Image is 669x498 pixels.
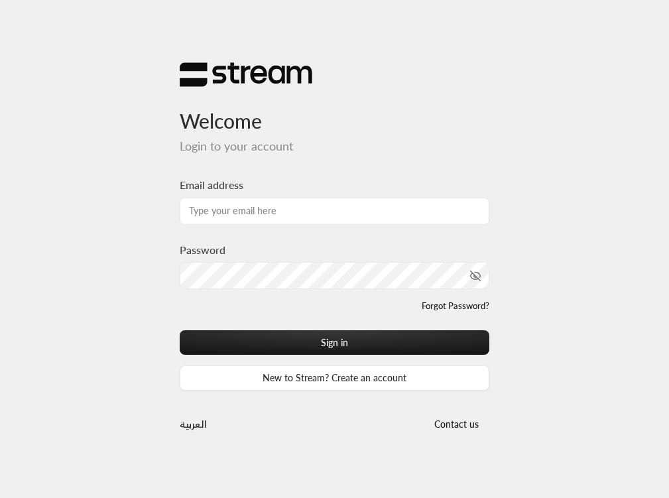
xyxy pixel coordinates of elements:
[464,265,487,287] button: toggle password visibility
[424,412,490,436] button: Contact us
[180,198,490,225] input: Type your email here
[180,365,490,390] a: New to Stream? Create an account
[424,418,490,430] a: Contact us
[422,300,489,313] a: Forgot Password?
[180,242,225,258] label: Password
[180,177,243,193] label: Email address
[180,88,490,133] h3: Welcome
[180,139,490,154] h5: Login to your account
[180,330,490,355] button: Sign in
[180,62,312,88] img: Stream Logo
[180,412,207,436] a: العربية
